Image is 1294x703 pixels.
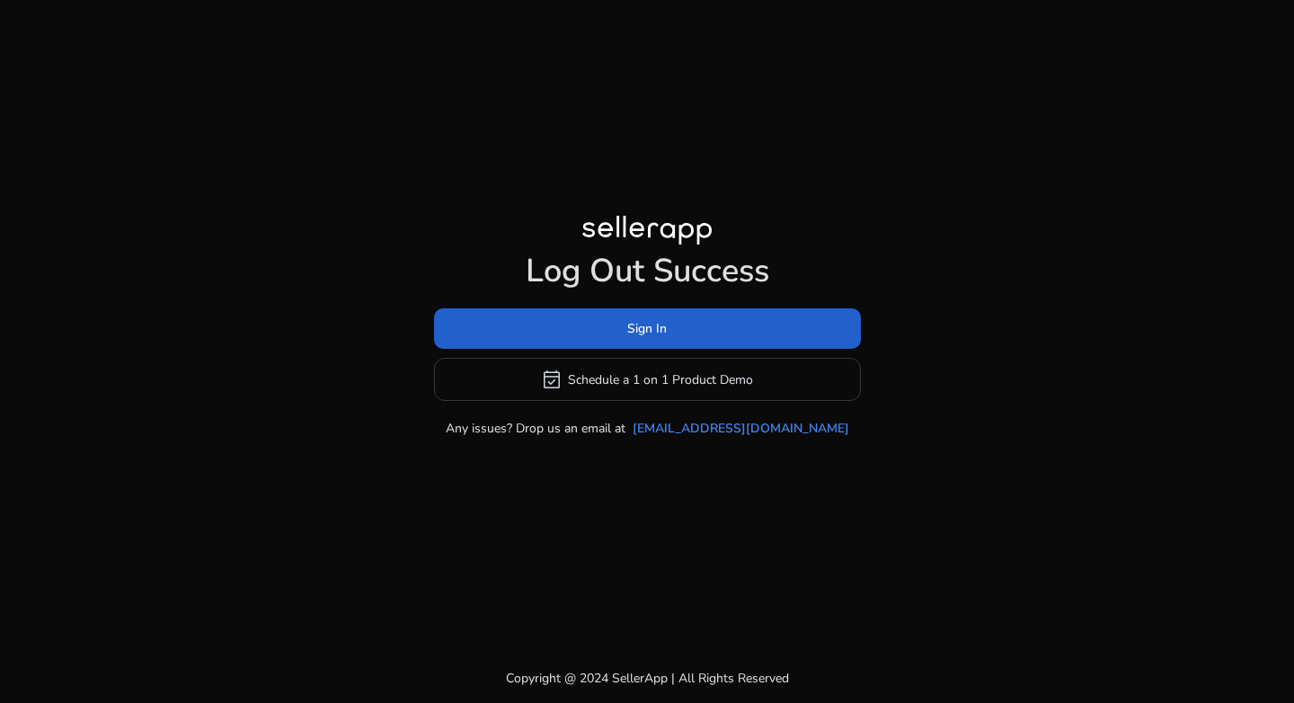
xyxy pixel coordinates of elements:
h1: Log Out Success [434,252,861,290]
a: [EMAIL_ADDRESS][DOMAIN_NAME] [633,419,849,438]
button: event_availableSchedule a 1 on 1 Product Demo [434,358,861,401]
span: Sign In [627,319,667,338]
p: Any issues? Drop us an email at [446,419,625,438]
button: Sign In [434,308,861,349]
span: event_available [541,369,563,390]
